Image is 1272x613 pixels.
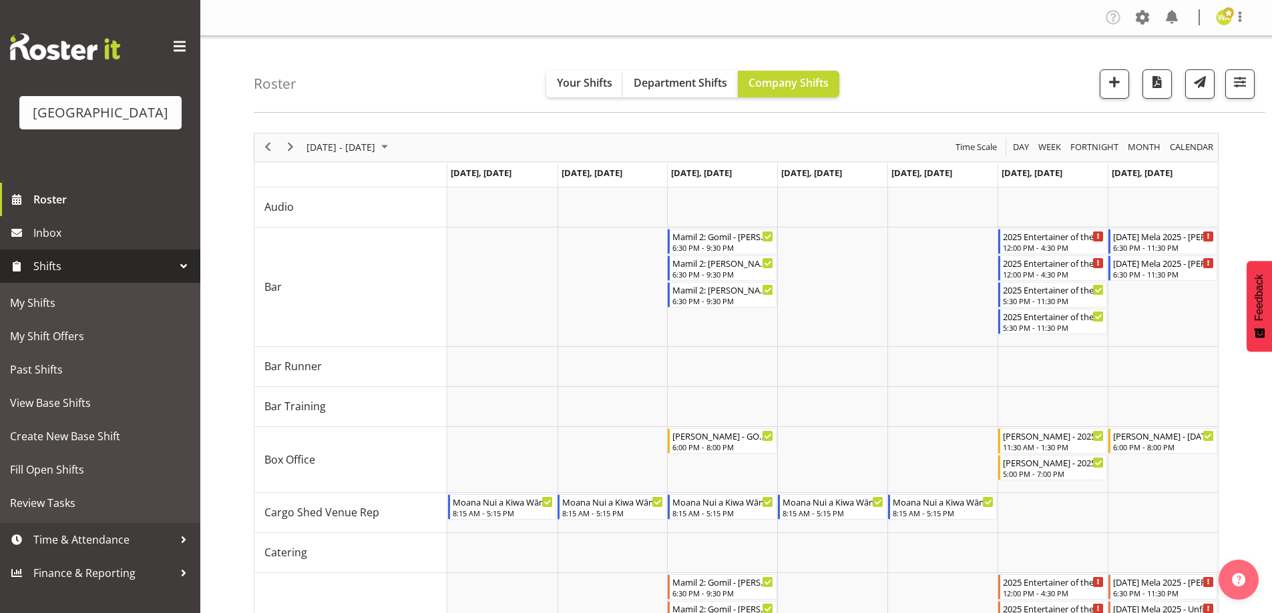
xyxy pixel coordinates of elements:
span: [DATE], [DATE] [1112,167,1173,179]
div: Mamil 2: [PERSON_NAME] [672,283,773,296]
a: Create New Base Shift [3,420,197,453]
a: View Base Shifts [3,386,197,420]
div: Mamil 2: Gomil - [PERSON_NAME] [672,575,773,588]
div: Cargo Shed Venue Rep"s event - Moana Nui a Kiwa Wānanga Cargo Shed - Robin Hendriks Begin From We... [668,494,777,520]
button: Company Shifts [738,71,839,97]
div: Mamil 2: [PERSON_NAME] [672,256,773,269]
a: My Shifts [3,286,197,320]
div: 5:30 PM - 11:30 PM [1003,295,1104,306]
div: Box Office"s event - Bobby-Lea - Diwali Mela 2025 BOX OFFICE - Bobby-Lea Awhina Cassidy Begin Fro... [1108,428,1217,454]
div: 6:30 PM - 9:30 PM [672,242,773,253]
div: 6:30 PM - 11:30 PM [1113,588,1214,598]
span: Catering [264,544,307,560]
span: Feedback [1253,274,1265,321]
span: Day [1012,139,1030,155]
td: Audio resource [254,187,447,227]
div: Bar"s event - 2025 Entertainer of the Year - MATINEE - Chris Darlington Begin From Saturday, Octo... [998,229,1107,254]
span: Month [1126,139,1162,155]
td: Cargo Shed Venue Rep resource [254,493,447,533]
a: Past Shifts [3,353,197,386]
div: 8:15 AM - 5:15 PM [672,508,773,518]
div: 6:30 PM - 9:30 PM [672,269,773,279]
div: 8:15 AM - 5:15 PM [453,508,554,518]
span: [DATE], [DATE] [451,167,511,179]
div: Cargo Shed Venue Rep"s event - Moana Nui a Kiwa Wānanga Cargo Shed - Robin Hendriks Begin From Mo... [448,494,557,520]
a: Review Tasks [3,486,197,520]
div: 11:30 AM - 1:30 PM [1003,442,1104,452]
span: Past Shifts [10,360,190,380]
div: next period [279,133,302,161]
div: Cargo Shed Venue Rep"s event - Moana Nui a Kiwa Wānanga Cargo Shed - Robin Hendriks Begin From Th... [778,494,887,520]
div: Moana Nui a Kiwa Wānanga Cargo Shed - [PERSON_NAME] [893,495,994,508]
span: Shifts [33,256,174,276]
span: Fortnight [1069,139,1120,155]
div: 2025 Entertainer of the Year - EVENING - [PERSON_NAME] [1003,283,1104,296]
div: Bar"s event - Mamil 2: Gomil - Kelly Shepherd Begin From Wednesday, October 1, 2025 at 6:30:00 PM... [668,282,777,308]
div: 5:30 PM - 11:30 PM [1003,322,1104,333]
div: Box Office"s event - Bobby-Lea - GOMIL - Grumpy Old Men in Lyrca - Box Office - Bobby-Lea Awhina ... [668,428,777,454]
span: Bar Runner [264,358,322,374]
span: Time & Attendance [33,530,174,550]
div: Bar"s event - Mamil 2: Gomil - Emma Johns Begin From Wednesday, October 1, 2025 at 6:30:00 PM GMT... [668,255,777,281]
div: previous period [256,133,279,161]
span: Finance & Reporting [33,563,174,583]
div: 5:00 PM - 7:00 PM [1003,468,1104,479]
span: Company Shifts [749,75,829,90]
span: Inbox [33,223,194,243]
button: Timeline Week [1036,139,1064,155]
button: Download a PDF of the roster according to the set date range. [1142,69,1172,99]
button: Your Shifts [546,71,623,97]
span: [DATE], [DATE] [781,167,842,179]
button: Fortnight [1068,139,1121,155]
div: 6:30 PM - 9:30 PM [672,295,773,306]
div: Box Office"s event - Michelle - 2025 Entertainer of the Year - Box Office - MATINEE - Michelle Br... [998,428,1107,454]
a: Fill Open Shifts [3,453,197,486]
div: Bar"s event - 2025 Entertainer of the Year - MATINEE - Kelly Shepherd Begin From Saturday, Octobe... [998,255,1107,281]
div: Bar"s event - Diwali Mela 2025 - Skye Colonna Begin From Sunday, October 5, 2025 at 6:30:00 PM GM... [1108,229,1217,254]
span: Create New Base Shift [10,426,190,446]
div: Door"s event - Diwali Mela 2025 - Max Allan Begin From Sunday, October 5, 2025 at 6:30:00 PM GMT+... [1108,574,1217,600]
span: My Shifts [10,293,190,313]
div: 12:00 PM - 4:30 PM [1003,269,1104,279]
button: Month [1168,139,1216,155]
button: Next [282,139,300,155]
span: [DATE], [DATE] [562,167,622,179]
div: Box Office"s event - Valerie - 2025 Entertainer of the Year - Box Office - EVENING - Valerie Dona... [998,455,1107,480]
img: help-xxl-2.png [1232,573,1245,586]
span: [DATE], [DATE] [1002,167,1062,179]
button: Add a new shift [1100,69,1129,99]
button: September 2025 [304,139,394,155]
div: Bar"s event - Diwali Mela 2025 - Chris Darlington Begin From Sunday, October 5, 2025 at 6:30:00 P... [1108,255,1217,281]
span: [DATE], [DATE] [891,167,952,179]
td: Catering resource [254,533,447,573]
div: 2025 Entertainer of the Year - EVENING - [PERSON_NAME] [1003,310,1104,323]
span: calendar [1169,139,1215,155]
span: [DATE] - [DATE] [305,139,377,155]
div: 12:00 PM - 4:30 PM [1003,588,1104,598]
div: [DATE] Mela 2025 - [PERSON_NAME] [1113,229,1214,243]
div: Door"s event - 2025 Entertainer of the Year - MATINEE - Tommy Shorter Begin From Saturday, Octobe... [998,574,1107,600]
span: Your Shifts [557,75,612,90]
div: 6:00 PM - 8:00 PM [672,442,773,452]
h4: Roster [254,76,296,91]
td: Bar Runner resource [254,347,447,387]
div: Bar"s event - 2025 Entertainer of the Year - EVENING - Aaron Smart Begin From Saturday, October 4... [998,309,1107,334]
div: 2025 Entertainer of the Year - MATINEE - [PERSON_NAME] [1003,256,1104,269]
div: [PERSON_NAME] - 2025 Entertainer of the Year - Box Office - EVENING - [PERSON_NAME] [1003,456,1104,469]
div: 6:30 PM - 11:30 PM [1113,269,1214,279]
button: Previous [259,139,277,155]
div: [GEOGRAPHIC_DATA] [33,103,168,123]
span: My Shift Offers [10,326,190,346]
img: Rosterit website logo [10,33,120,60]
button: Department Shifts [623,71,738,97]
span: Cargo Shed Venue Rep [264,504,379,520]
div: Sep 29 - Oct 05, 2025 [302,133,396,161]
div: Cargo Shed Venue Rep"s event - Moana Nui a Kiwa Wānanga Cargo Shed - Robin Hendriks Begin From Fr... [888,494,997,520]
div: [DATE] Mela 2025 - [PERSON_NAME] [1113,256,1214,269]
span: Review Tasks [10,493,190,513]
td: Box Office resource [254,427,447,493]
span: Box Office [264,452,315,468]
div: 2025 Entertainer of the Year - MATINEE - [PERSON_NAME] [1003,575,1104,588]
div: Moana Nui a Kiwa Wānanga Cargo Shed - [PERSON_NAME] [672,495,773,508]
span: Department Shifts [634,75,727,90]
